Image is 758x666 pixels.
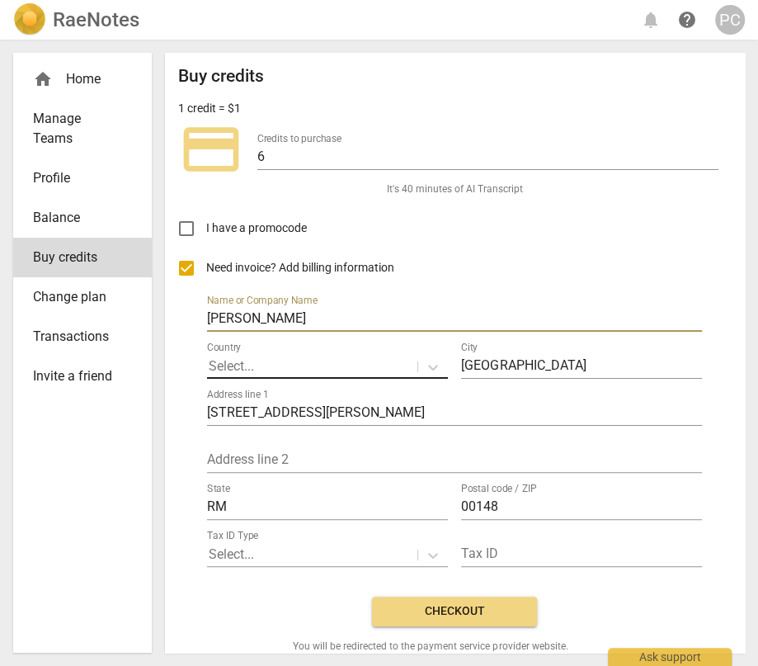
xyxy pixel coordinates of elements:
div: Home [13,59,152,99]
button: Checkout [372,597,537,626]
div: Home [33,69,119,89]
button: PC [715,5,745,35]
span: home [33,69,53,89]
label: Postal code / ZIP [461,484,537,494]
h2: RaeNotes [53,8,139,31]
a: Invite a friend [13,357,152,396]
span: Buy credits [33,248,119,267]
span: Transactions [33,327,119,347]
a: Buy credits [13,238,152,277]
p: 1 credit = $1 [178,100,241,117]
label: Country [207,342,241,352]
span: Checkout [385,603,524,620]
div: Ask support [608,648,732,666]
span: Manage Teams [33,109,119,149]
p: Select... [209,357,254,376]
a: Balance [13,198,152,238]
label: Credits to purchase [257,134,341,144]
img: Logo [13,3,46,36]
span: credit_card [178,116,244,182]
p: Select... [209,545,254,564]
h2: Buy credits [178,66,264,87]
span: Balance [33,208,119,228]
label: State [207,484,230,494]
label: Tax ID Type [207,531,258,541]
span: Change plan [33,287,119,307]
a: Change plan [13,277,152,317]
span: Invite a friend [33,366,119,386]
a: Profile [13,158,152,198]
span: Need invoice? Add billing information [206,259,397,276]
label: Address line 1 [207,390,268,399]
label: City [461,342,478,352]
span: It's 40 minutes of AI Transcript [387,182,523,196]
a: LogoRaeNotes [13,3,139,36]
span: help [677,10,697,30]
span: Profile [33,168,119,188]
a: Help [672,5,702,35]
a: Transactions [13,317,152,357]
span: I have a promocode [206,220,307,237]
a: Manage Teams [13,99,152,158]
label: Name or Company Name [207,295,318,305]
